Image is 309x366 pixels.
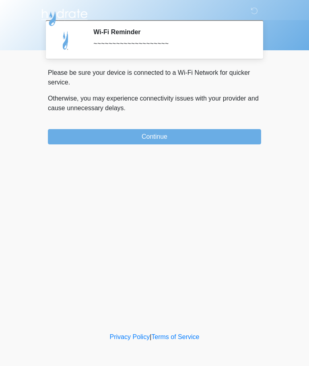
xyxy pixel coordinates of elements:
p: Please be sure your device is connected to a Wi-Fi Network for quicker service. [48,68,261,87]
p: Otherwise, you may experience connectivity issues with your provider and cause unnecessary delays [48,94,261,113]
a: Terms of Service [151,333,199,340]
button: Continue [48,129,261,144]
img: Agent Avatar [54,28,78,52]
span: . [124,105,126,111]
div: ~~~~~~~~~~~~~~~~~~~~ [93,39,249,49]
a: Privacy Policy [110,333,150,340]
a: | [150,333,151,340]
img: Hydrate IV Bar - Arcadia Logo [40,6,89,27]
